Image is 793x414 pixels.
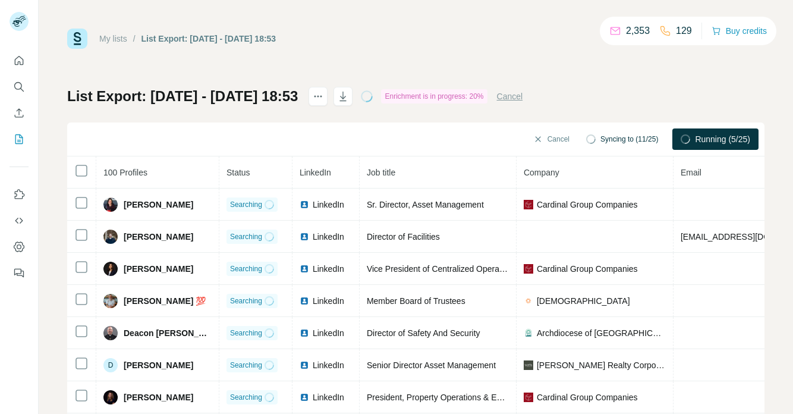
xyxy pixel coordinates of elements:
[230,328,262,338] span: Searching
[676,24,692,38] p: 129
[226,168,250,177] span: Status
[524,264,533,274] img: company-logo
[230,296,262,306] span: Searching
[103,168,147,177] span: 100 Profiles
[141,33,276,45] div: List Export: [DATE] - [DATE] 18:53
[537,391,638,403] span: Cardinal Group Companies
[10,50,29,71] button: Quick start
[124,327,212,339] span: Deacon [PERSON_NAME]
[313,199,344,211] span: LinkedIn
[10,236,29,258] button: Dashboard
[124,295,206,307] span: [PERSON_NAME] 💯
[103,230,118,244] img: Avatar
[10,76,29,98] button: Search
[524,296,533,306] img: company-logo
[230,199,262,210] span: Searching
[300,360,309,370] img: LinkedIn logo
[103,326,118,340] img: Avatar
[300,328,309,338] img: LinkedIn logo
[10,210,29,231] button: Use Surfe API
[524,168,559,177] span: Company
[712,23,767,39] button: Buy credits
[524,360,533,370] img: company-logo
[10,102,29,124] button: Enrich CSV
[99,34,127,43] a: My lists
[313,359,344,371] span: LinkedIn
[124,231,193,243] span: [PERSON_NAME]
[230,360,262,371] span: Searching
[600,134,658,145] span: Syncing to (11/25)
[103,197,118,212] img: Avatar
[10,184,29,205] button: Use Surfe on LinkedIn
[313,295,344,307] span: LinkedIn
[381,89,487,103] div: Enrichment is in progress: 20%
[537,263,638,275] span: Cardinal Group Companies
[309,87,328,106] button: actions
[103,262,118,276] img: Avatar
[367,296,465,306] span: Member Board of Trustees
[524,328,533,338] img: company-logo
[313,263,344,275] span: LinkedIn
[524,393,533,402] img: company-logo
[124,199,193,211] span: [PERSON_NAME]
[67,87,298,106] h1: List Export: [DATE] - [DATE] 18:53
[124,359,193,371] span: [PERSON_NAME]
[695,133,750,145] span: Running (5/25)
[124,391,193,403] span: [PERSON_NAME]
[103,358,118,372] div: D
[681,168,701,177] span: Email
[133,33,136,45] li: /
[103,294,118,308] img: Avatar
[626,24,650,38] p: 2,353
[300,168,331,177] span: LinkedIn
[497,90,523,102] button: Cancel
[300,232,309,241] img: LinkedIn logo
[537,295,630,307] span: [DEMOGRAPHIC_DATA]
[367,328,480,338] span: Director of Safety And Security
[537,199,638,211] span: Cardinal Group Companies
[300,200,309,209] img: LinkedIn logo
[300,264,309,274] img: LinkedIn logo
[367,264,551,274] span: Vice President of Centralized Operations Services
[300,296,309,306] img: LinkedIn logo
[537,327,666,339] span: Archdiocese of [GEOGRAPHIC_DATA]
[230,231,262,242] span: Searching
[300,393,309,402] img: LinkedIn logo
[313,327,344,339] span: LinkedIn
[10,262,29,284] button: Feedback
[230,264,262,274] span: Searching
[367,232,440,241] span: Director of Facilities
[67,29,87,49] img: Surfe Logo
[524,200,533,209] img: company-logo
[124,263,193,275] span: [PERSON_NAME]
[367,168,395,177] span: Job title
[367,200,484,209] span: Sr. Director, Asset Management
[230,392,262,403] span: Searching
[367,393,533,402] span: President, Property Operations & Experience
[103,390,118,404] img: Avatar
[10,128,29,150] button: My lists
[525,128,578,150] button: Cancel
[367,360,496,370] span: Senior Director Asset Management
[313,231,344,243] span: LinkedIn
[313,391,344,403] span: LinkedIn
[537,359,666,371] span: [PERSON_NAME] Realty Corporation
